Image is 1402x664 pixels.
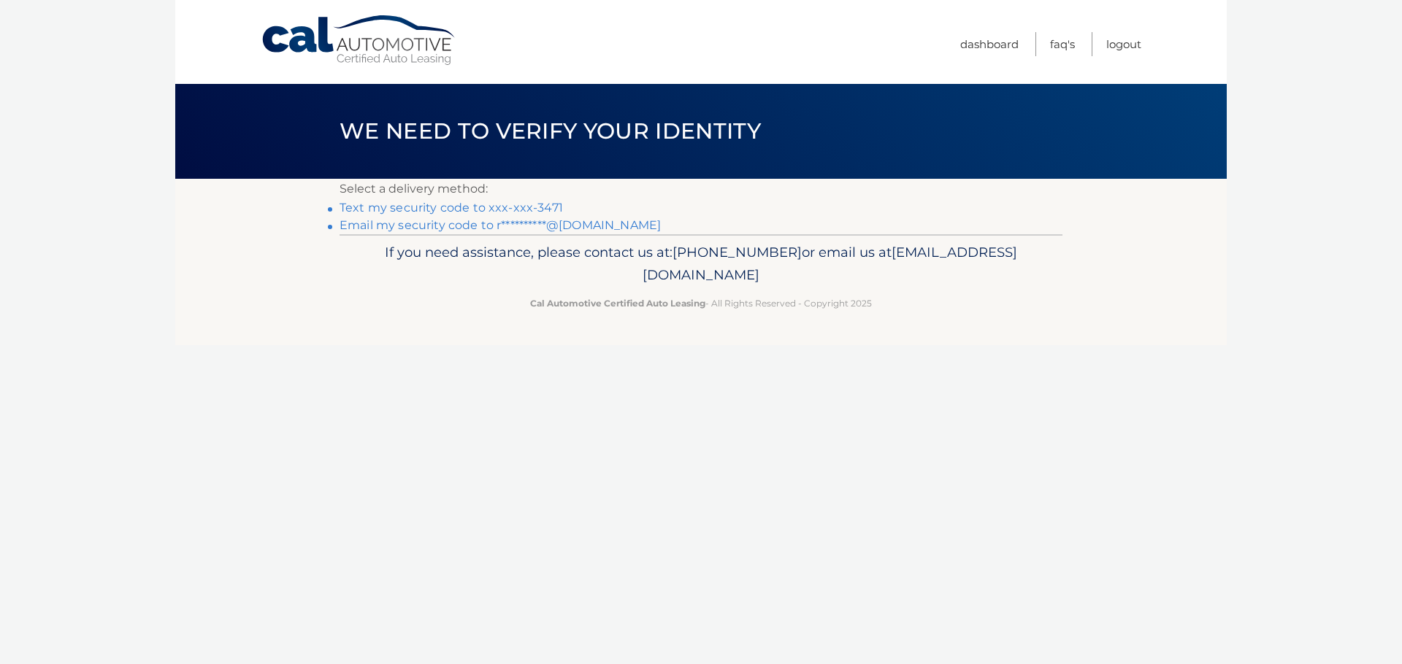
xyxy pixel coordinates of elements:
p: If you need assistance, please contact us at: or email us at [349,241,1053,287]
strong: Cal Automotive Certified Auto Leasing [530,298,705,309]
a: Cal Automotive [261,15,458,66]
a: Email my security code to r**********@[DOMAIN_NAME] [340,218,661,232]
span: We need to verify your identity [340,117,761,144]
p: Select a delivery method: [340,179,1062,199]
a: Text my security code to xxx-xxx-3471 [340,201,563,215]
a: Logout [1106,32,1141,56]
span: [PHONE_NUMBER] [673,244,802,260]
a: FAQ's [1050,32,1075,56]
p: - All Rights Reserved - Copyright 2025 [349,296,1053,311]
a: Dashboard [960,32,1019,56]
